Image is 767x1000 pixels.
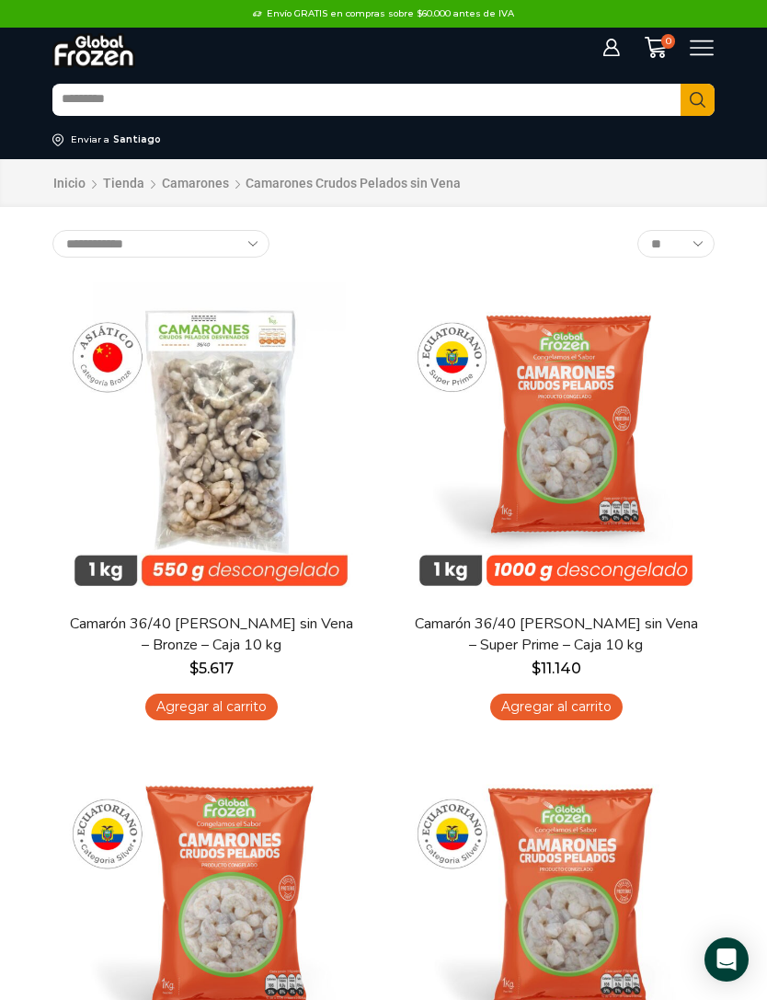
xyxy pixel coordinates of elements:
[704,937,749,982] div: Open Intercom Messenger
[52,230,269,258] select: Pedido de la tienda
[68,614,354,656] a: Camarón 36/40 [PERSON_NAME] sin Vena – Bronze – Caja 10 kg
[661,34,676,49] span: 0
[161,174,230,192] a: Camarones
[490,694,623,720] a: Agregar al carrito: “Camarón 36/40 Crudo Pelado sin Vena - Super Prime - Caja 10 kg”
[189,660,234,677] bdi: 5.617
[532,660,541,677] span: $
[102,174,145,192] a: Tienda
[635,36,675,59] a: 0
[681,84,715,116] button: Search button
[52,174,86,192] a: Inicio
[52,173,461,194] nav: Breadcrumb
[145,694,278,720] a: Agregar al carrito: “Camarón 36/40 Crudo Pelado sin Vena - Bronze - Caja 10 kg”
[52,133,71,146] img: address-field-icon.svg
[113,133,161,146] div: Santiago
[532,660,581,677] bdi: 11.140
[71,133,109,146] div: Enviar a
[413,614,699,656] a: Camarón 36/40 [PERSON_NAME] sin Vena – Super Prime – Caja 10 kg
[246,176,461,191] h1: Camarones Crudos Pelados sin Vena
[189,660,199,677] span: $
